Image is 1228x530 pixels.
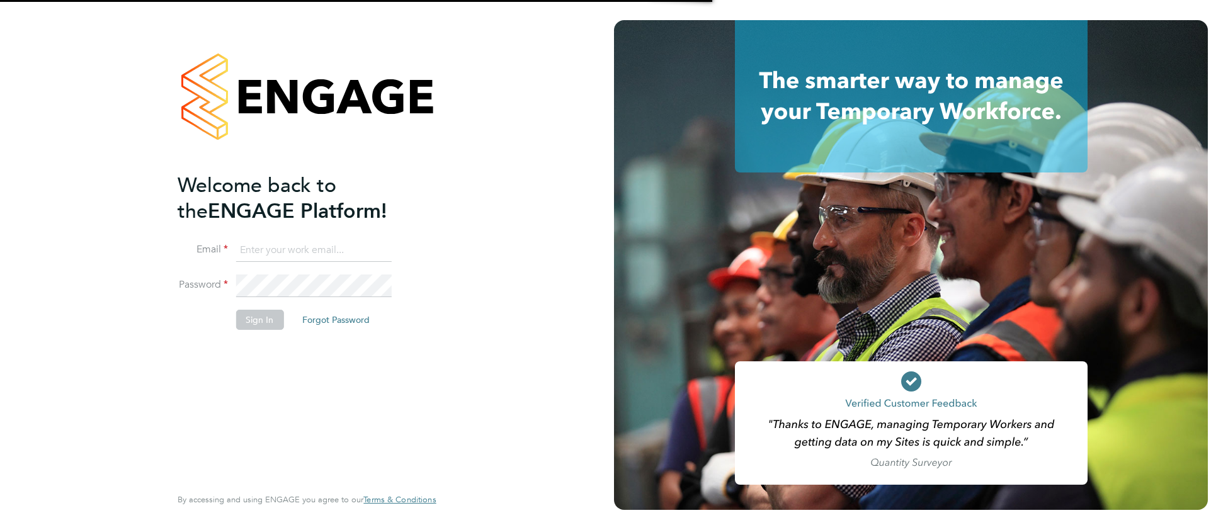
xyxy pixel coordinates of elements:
a: Terms & Conditions [363,495,436,505]
span: By accessing and using ENGAGE you agree to our [178,494,436,505]
input: Enter your work email... [236,239,391,262]
button: Sign In [236,310,283,330]
button: Forgot Password [292,310,380,330]
label: Password [178,278,228,291]
label: Email [178,243,228,256]
h2: ENGAGE Platform! [178,172,423,224]
span: Terms & Conditions [363,494,436,505]
span: Welcome back to the [178,173,336,223]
